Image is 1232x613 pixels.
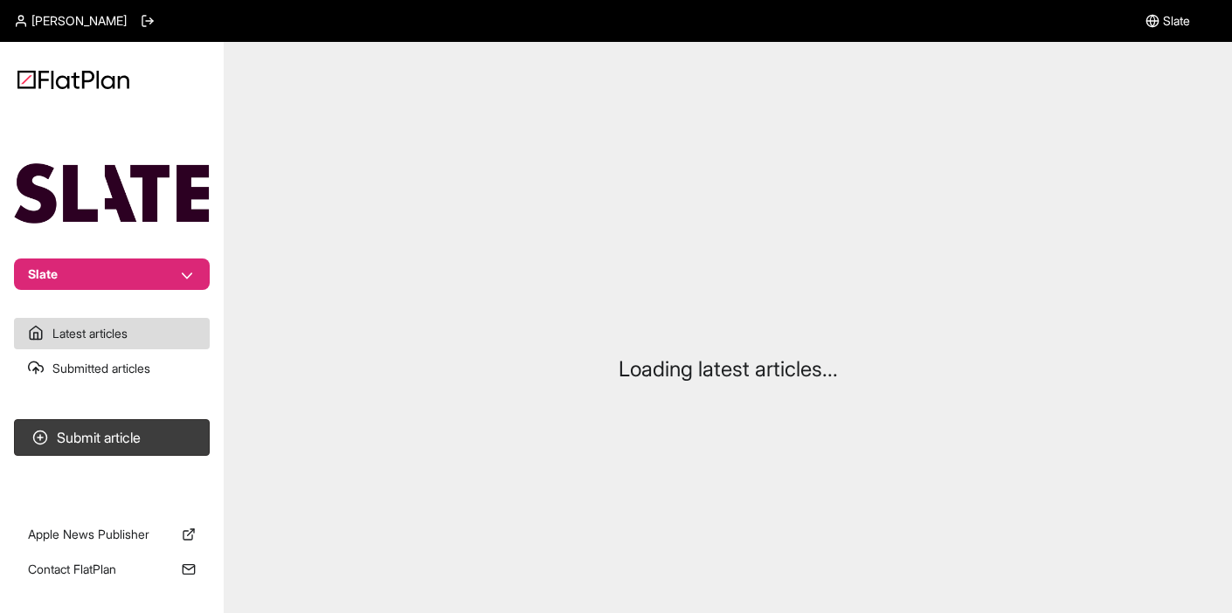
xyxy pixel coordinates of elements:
[14,554,210,585] a: Contact FlatPlan
[619,355,838,383] p: Loading latest articles...
[14,163,210,224] img: Publication Logo
[14,12,127,30] a: [PERSON_NAME]
[14,353,210,384] a: Submitted articles
[31,12,127,30] span: [PERSON_NAME]
[1163,12,1190,30] span: Slate
[14,258,210,290] button: Slate
[14,419,210,456] button: Submit article
[14,519,210,550] a: Apple News Publisher
[17,70,129,89] img: Logo
[14,318,210,349] a: Latest articles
